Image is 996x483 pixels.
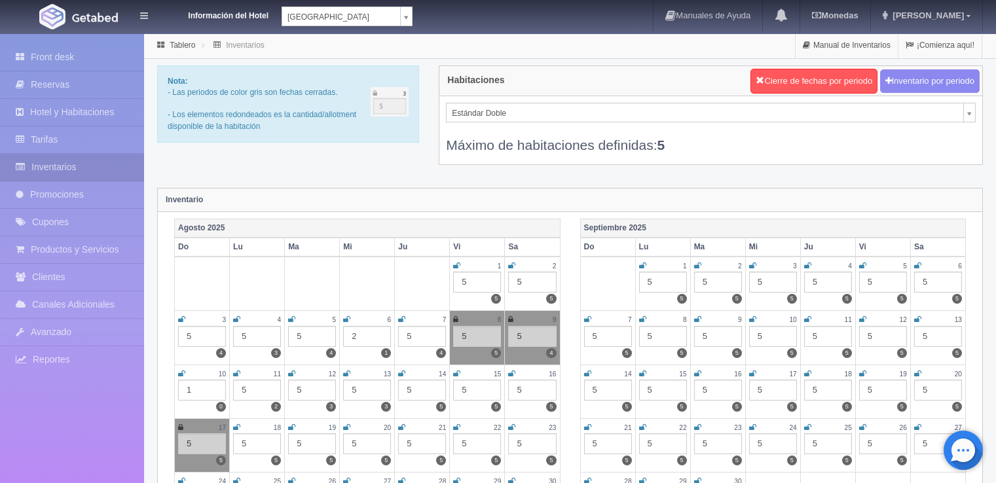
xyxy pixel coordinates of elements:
small: 25 [844,424,851,431]
th: Sa [910,238,965,257]
div: 5 [749,380,797,401]
div: 5 [453,433,501,454]
div: 5 [584,433,632,454]
label: 5 [842,402,852,412]
div: 5 [288,380,336,401]
button: Inventario por periodo [880,69,980,94]
label: 5 [787,348,797,358]
dt: Información del Hotel [164,7,268,22]
label: 5 [271,456,281,465]
small: 4 [848,262,852,270]
a: ¡Comienza aquí! [898,33,982,58]
div: 5 [453,326,501,347]
b: Monedas [812,10,858,20]
label: 5 [952,402,962,412]
small: 10 [789,316,796,323]
th: Mi [340,238,395,257]
th: Do [580,238,635,257]
small: 13 [384,370,391,378]
strong: Inventario [166,195,203,204]
small: 9 [553,316,557,323]
small: 22 [679,424,686,431]
label: 5 [436,456,446,465]
small: 18 [844,370,851,378]
span: Estándar Doble [452,103,958,123]
small: 23 [734,424,741,431]
label: 5 [677,456,687,465]
th: Agosto 2025 [175,219,561,238]
label: 5 [897,402,907,412]
small: 3 [793,262,797,270]
label: 5 [677,402,687,412]
small: 6 [388,316,392,323]
div: 5 [749,272,797,293]
th: Ju [395,238,450,257]
th: Lu [635,238,690,257]
a: Tablero [170,41,195,50]
small: 4 [277,316,281,323]
a: [GEOGRAPHIC_DATA] [282,7,413,26]
small: 23 [549,424,556,431]
div: 5 [694,326,742,347]
div: 5 [914,272,962,293]
small: 7 [628,316,632,323]
div: 5 [508,380,556,401]
div: 5 [178,433,226,454]
div: 5 [914,380,962,401]
div: 5 [914,326,962,347]
div: 5 [749,433,797,454]
th: Sa [505,238,560,257]
a: Manual de Inventarios [796,33,898,58]
small: 5 [333,316,337,323]
th: Septiembre 2025 [580,219,966,238]
small: 19 [900,370,907,378]
div: 5 [639,326,687,347]
label: 4 [436,348,446,358]
label: 5 [897,294,907,304]
small: 12 [900,316,907,323]
div: 5 [859,433,907,454]
label: 5 [732,294,742,304]
div: 5 [694,433,742,454]
label: 5 [622,402,632,412]
label: 5 [491,402,501,412]
div: 5 [508,326,556,347]
label: 5 [622,348,632,358]
label: 5 [952,348,962,358]
div: 5 [584,326,632,347]
div: 5 [804,326,852,347]
div: 5 [508,272,556,293]
th: Ju [800,238,855,257]
b: 5 [657,137,665,152]
div: 5 [398,380,446,401]
label: 5 [787,294,797,304]
small: 12 [329,370,336,378]
small: 9 [738,316,742,323]
small: 1 [498,262,502,270]
label: 4 [326,348,336,358]
small: 13 [955,316,962,323]
div: 5 [398,326,446,347]
th: Vi [450,238,505,257]
label: 1 [381,348,391,358]
div: - Las periodos de color gris son fechas cerradas. - Los elementos redondeados es la cantidad/allo... [157,65,419,143]
small: 8 [498,316,502,323]
div: 5 [453,272,501,293]
small: 20 [384,424,391,431]
label: 5 [677,294,687,304]
label: 5 [732,348,742,358]
small: 21 [624,424,631,431]
div: 2 [343,326,391,347]
th: Ma [690,238,745,257]
label: 5 [546,402,556,412]
label: 5 [326,456,336,465]
div: 5 [288,433,336,454]
label: 5 [732,402,742,412]
span: [PERSON_NAME] [889,10,964,20]
label: 5 [381,456,391,465]
label: 5 [897,348,907,358]
div: 5 [343,433,391,454]
label: 5 [842,348,852,358]
label: 3 [326,402,336,412]
label: 4 [216,348,226,358]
